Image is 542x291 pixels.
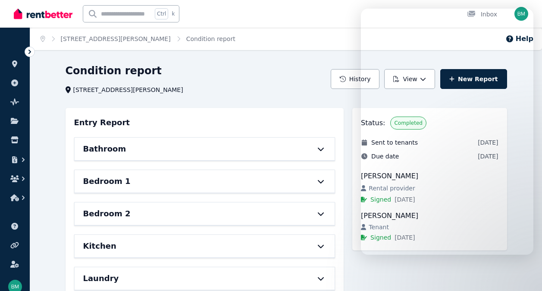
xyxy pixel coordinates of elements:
[155,8,168,19] span: Ctrl
[83,272,119,285] h6: Laundry
[61,35,171,42] a: [STREET_ADDRESS][PERSON_NAME]
[514,7,528,21] img: Ben Mesisca
[186,35,235,42] a: Condition report
[513,262,533,282] iframe: Intercom live chat
[66,64,162,78] h1: Condition report
[30,28,246,50] nav: Breadcrumb
[14,7,72,20] img: RentBetter
[74,117,130,129] h3: Entry Report
[83,208,131,220] h6: Bedroom 2
[361,9,533,255] iframe: Intercom live chat
[172,10,175,17] span: k
[83,143,126,155] h6: Bathroom
[331,69,380,89] button: History
[83,175,131,187] h6: Bedroom 1
[83,240,116,252] h6: Kitchen
[73,85,183,94] span: [STREET_ADDRESS][PERSON_NAME]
